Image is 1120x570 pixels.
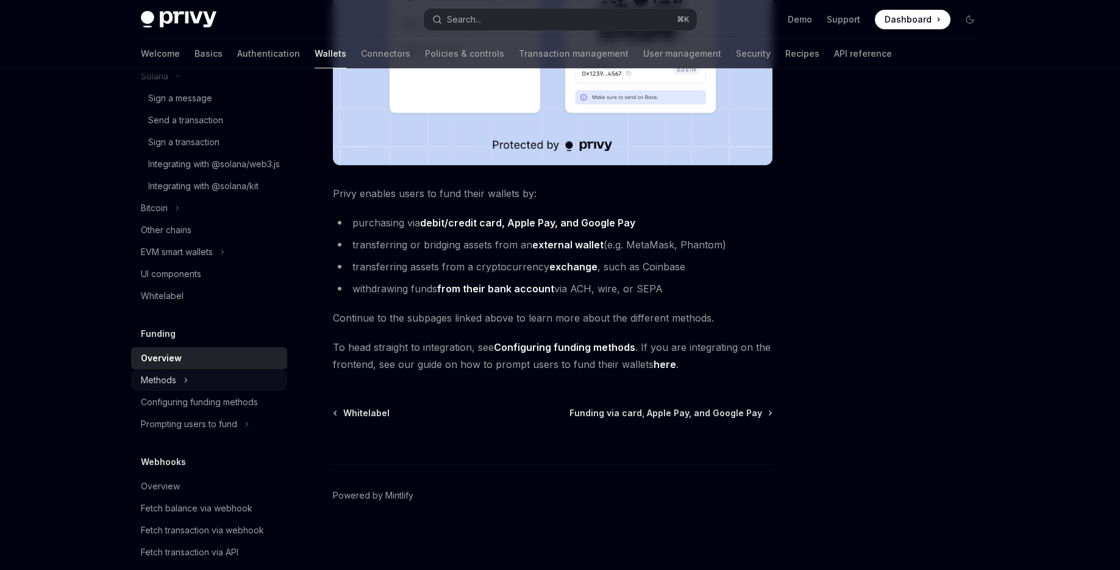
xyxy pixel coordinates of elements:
a: from their bank account [437,283,554,295]
a: Configuring funding methods [131,391,287,413]
a: Transaction management [519,39,629,68]
span: Continue to the subpages linked above to learn more about the different methods. [333,309,772,326]
a: Overview [131,347,287,369]
a: Recipes [785,39,819,68]
li: transferring or bridging assets from an (e.g. MetaMask, Phantom) [333,236,772,253]
button: Toggle Bitcoin section [131,197,287,219]
div: Sign a message [148,91,212,106]
span: Whitelabel [343,407,390,419]
span: To head straight to integration, see . If you are integrating on the frontend, see our guide on h... [333,339,772,373]
div: Configuring funding methods [141,395,258,409]
a: Send a transaction [131,109,287,131]
span: Funding via card, Apple Pay, and Google Pay [569,407,762,419]
a: Sign a transaction [131,131,287,153]
a: Funding via card, Apple Pay, and Google Pay [569,407,771,419]
span: Dashboard [885,13,932,26]
div: Overview [141,479,180,494]
div: Overview [141,351,182,366]
a: debit/credit card, Apple Pay, and Google Pay [420,217,635,229]
a: Fetch balance via webhook [131,497,287,519]
div: Search... [447,12,481,27]
li: withdrawing funds via ACH, wire, or SEPA [333,280,772,297]
a: Sign a message [131,87,287,109]
div: Whitelabel [141,289,184,303]
a: API reference [834,39,892,68]
div: Fetch transaction via webhook [141,523,264,538]
a: Configuring funding methods [494,341,635,354]
li: transferring assets from a cryptocurrency , such as Coinbase [333,258,772,275]
img: dark logo [141,11,216,28]
a: Powered by Mintlify [333,489,413,502]
div: Bitcoin [141,201,168,215]
div: EVM smart wallets [141,245,213,259]
button: Toggle dark mode [960,10,980,29]
div: Methods [141,373,176,388]
button: Toggle Methods section [131,369,287,391]
a: Policies & controls [425,39,504,68]
a: Other chains [131,219,287,241]
div: Prompting users to fund [141,417,237,431]
div: Integrating with @solana/web3.js [148,157,280,171]
a: Overview [131,475,287,497]
a: Support [827,13,860,26]
a: Dashboard [875,10,951,29]
a: Demo [788,13,812,26]
a: Whitelabel [334,407,390,419]
a: Authentication [237,39,300,68]
span: ⌘ K [677,15,690,24]
a: here [654,358,676,371]
li: purchasing via [333,214,772,231]
a: Security [736,39,771,68]
div: UI components [141,267,201,281]
a: Connectors [361,39,410,68]
div: Other chains [141,223,191,237]
div: Fetch transaction via API [141,545,238,560]
button: Toggle Prompting users to fund section [131,413,287,435]
span: Privy enables users to fund their wallets by: [333,185,772,202]
a: Integrating with @solana/kit [131,175,287,197]
a: exchange [549,261,597,273]
a: Welcome [141,39,180,68]
a: Integrating with @solana/web3.js [131,153,287,175]
a: Fetch transaction via API [131,541,287,563]
a: User management [643,39,721,68]
a: Wallets [315,39,346,68]
a: Whitelabel [131,285,287,307]
a: external wallet [532,239,604,251]
div: Send a transaction [148,113,223,128]
a: UI components [131,263,287,285]
button: Toggle EVM smart wallets section [131,241,287,263]
a: Fetch transaction via webhook [131,519,287,541]
div: Integrating with @solana/kit [148,179,259,193]
a: Basics [194,39,223,68]
div: Sign a transaction [148,135,219,150]
button: Open search [424,9,697,31]
div: Fetch balance via webhook [141,501,252,516]
h5: Funding [141,326,176,341]
h5: Webhooks [141,455,186,469]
